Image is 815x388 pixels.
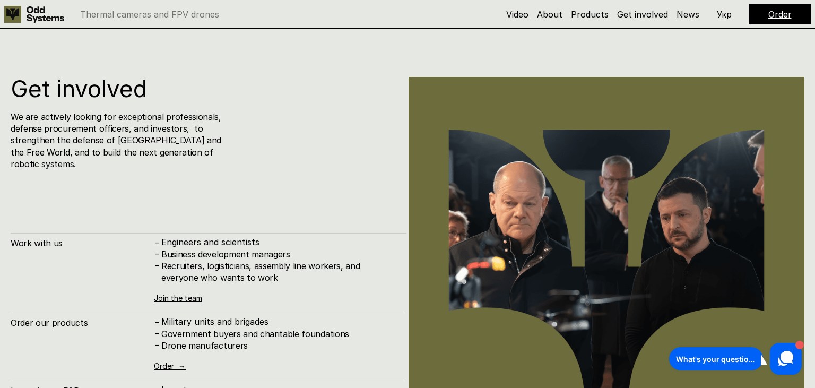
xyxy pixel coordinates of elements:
[155,316,159,328] h4: –
[161,317,396,327] p: Military units and brigades
[571,9,609,20] a: Products
[11,77,331,100] h1: Get involved
[155,236,159,248] h4: –
[155,260,159,271] h4: –
[161,248,396,260] h4: Business development managers
[161,260,396,284] h4: Recruiters, logisticians, assembly line workers, and everyone who wants to work
[155,339,159,351] h4: –
[677,9,699,20] a: News
[11,237,154,249] h4: Work with us
[154,294,202,303] a: Join the team
[80,10,219,19] p: Thermal cameras and FPV drones
[155,327,159,339] h4: –
[537,9,562,20] a: About
[768,9,792,20] a: Order
[11,317,154,329] h4: Order our products
[161,328,396,340] h4: Government buyers and charitable foundations
[161,340,396,351] h4: Drone manufacturers
[155,247,159,259] h4: –
[617,9,668,20] a: Get involved
[154,361,186,370] a: Order →
[666,340,804,377] iframe: HelpCrunch
[717,10,732,19] p: Укр
[11,111,224,170] h4: We are actively looking for exceptional professionals, defense procurement officers, and investor...
[506,9,528,20] a: Video
[161,237,396,247] p: Engineers and scientists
